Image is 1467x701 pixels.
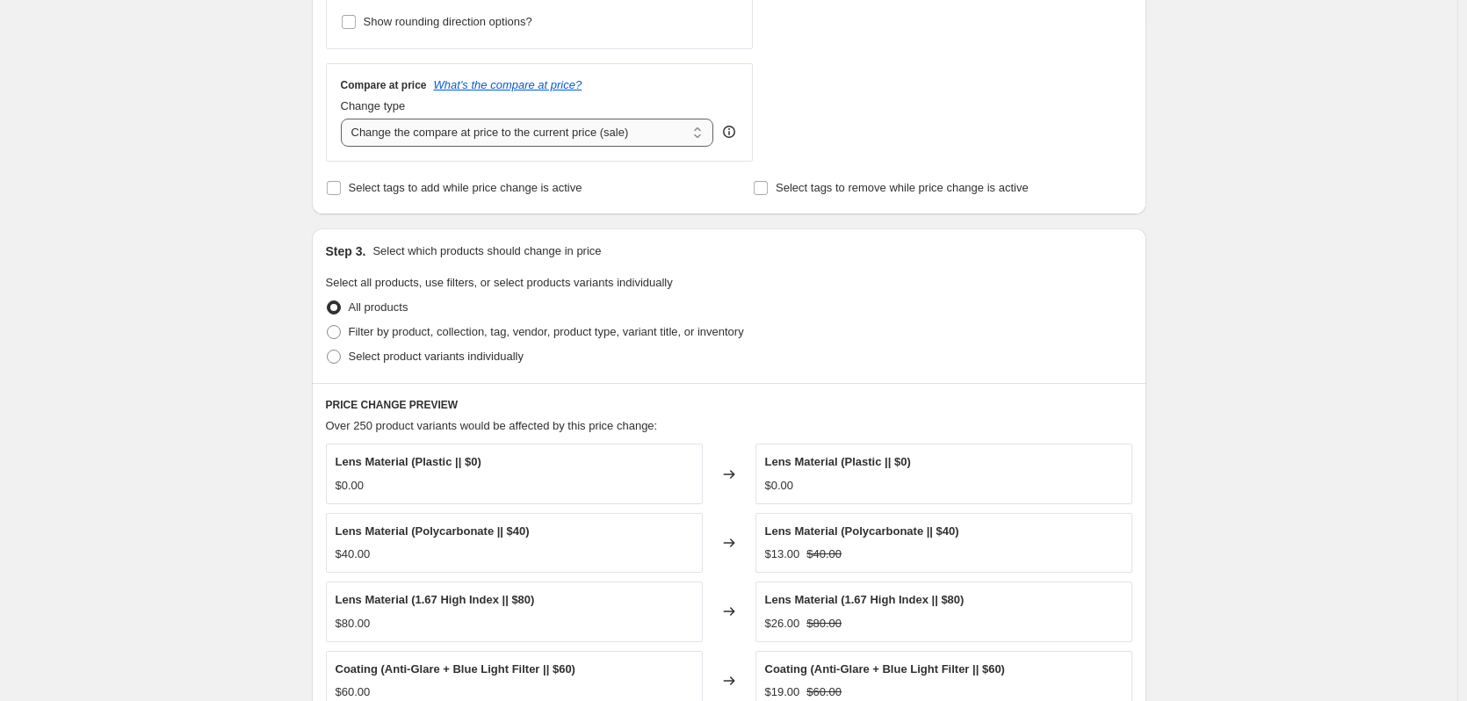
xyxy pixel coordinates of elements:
[765,662,1005,676] span: Coating (Anti-Glare + Blue Light Filter || $60)
[372,242,601,260] p: Select which products should change in price
[765,477,794,495] div: $0.00
[765,524,959,538] span: Lens Material (Polycarbonate || $40)
[336,477,365,495] div: $0.00
[364,15,532,28] span: Show rounding direction options?
[326,419,658,432] span: Over 250 product variants would be affected by this price change:
[341,99,406,112] span: Change type
[336,546,371,563] div: $40.00
[336,683,371,701] div: $60.00
[720,123,738,141] div: help
[806,546,842,563] strike: $40.00
[336,662,575,676] span: Coating (Anti-Glare + Blue Light Filter || $60)
[349,325,744,338] span: Filter by product, collection, tag, vendor, product type, variant title, or inventory
[765,455,911,468] span: Lens Material (Plastic || $0)
[349,181,582,194] span: Select tags to add while price change is active
[326,276,673,289] span: Select all products, use filters, or select products variants individually
[336,593,535,606] span: Lens Material (1.67 High Index || $80)
[336,615,371,632] div: $80.00
[765,546,800,563] div: $13.00
[806,615,842,632] strike: $80.00
[336,524,530,538] span: Lens Material (Polycarbonate || $40)
[349,300,408,314] span: All products
[326,398,1132,412] h6: PRICE CHANGE PREVIEW
[434,78,582,91] button: What's the compare at price?
[336,455,481,468] span: Lens Material (Plastic || $0)
[341,78,427,92] h3: Compare at price
[349,350,524,363] span: Select product variants individually
[776,181,1029,194] span: Select tags to remove while price change is active
[765,593,965,606] span: Lens Material (1.67 High Index || $80)
[765,615,800,632] div: $26.00
[326,242,366,260] h2: Step 3.
[765,683,800,701] div: $19.00
[806,683,842,701] strike: $60.00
